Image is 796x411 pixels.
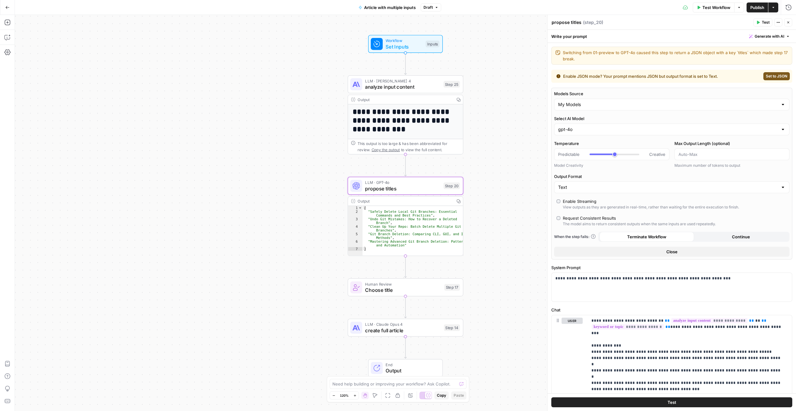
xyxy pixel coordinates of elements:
[554,234,596,240] a: When the step fails:
[348,319,463,337] div: LLM · Claude Opus 4create full articleStep 14
[766,73,787,79] span: Set to JSON
[693,2,734,12] button: Test Workflow
[451,391,466,399] button: Paste
[557,199,560,203] input: Enable StreamingView outputs as they are generated in real-time, rather than waiting for the enti...
[551,397,792,407] button: Test
[348,232,363,240] div: 5
[551,307,792,313] label: Chat
[558,184,778,190] input: Text
[348,278,463,297] div: Human ReviewChoose titleStep 17
[755,34,784,39] span: Generate with AI
[563,49,788,62] textarea: Switching from 01-preview to GPT-4o caused this step to return a JSON object with a key `titles` ...
[348,206,363,210] div: 1
[404,53,406,75] g: Edge from start to step_25
[421,3,441,12] button: Draft
[444,324,460,331] div: Step 14
[554,163,669,168] div: Model Creativity
[365,180,440,185] span: LLM · GPT-4o
[551,264,792,271] label: System Prompt
[554,91,789,97] label: Models Source
[365,78,440,84] span: LLM · [PERSON_NAME] 4
[627,234,666,240] span: Terminate Workflow
[694,232,789,242] button: Continue
[558,126,778,133] input: gpt-4o
[426,40,439,47] div: Inputs
[386,362,436,367] span: End
[437,393,446,398] span: Copy
[557,216,560,220] input: Request Consistent ResultsThe model aims to return consistent outputs when the same inputs are us...
[443,182,460,189] div: Step 20
[554,247,789,257] button: Close
[747,2,768,12] button: Publish
[404,256,406,278] g: Edge from step_20 to step_17
[365,281,441,287] span: Human Review
[678,151,786,157] input: Auto-Max
[423,5,433,10] span: Draft
[348,359,463,377] div: EndOutput
[365,286,441,294] span: Choose title
[386,367,436,374] span: Output
[355,2,419,12] button: Article with multiple inputs
[762,20,770,25] span: Test
[348,35,463,53] div: WorkflowSet InputsInputs
[358,141,460,152] div: This output is too large & has been abbreviated for review. to view the full content.
[404,296,406,318] g: Edge from step_17 to step_14
[750,4,764,11] span: Publish
[668,399,676,405] span: Test
[386,43,423,50] span: Set Inputs
[674,140,790,147] label: Max Output Length (optional)
[348,247,363,251] div: 7
[372,147,400,152] span: Copy the output
[583,19,603,26] span: ( step_20 )
[404,154,406,176] g: Edge from step_25 to step_20
[348,210,363,217] div: 2
[348,225,363,232] div: 4
[558,101,778,108] input: My Models
[348,177,463,256] div: LLM · GPT-4opropose titlesStep 20Output[ "Safely Delete Local Git Branches: Essential Commands an...
[554,173,789,180] label: Output Format
[365,327,441,334] span: create full article
[404,337,406,358] g: Edge from step_14 to end
[443,81,460,88] div: Step 25
[548,30,796,43] div: Write your prompt
[747,32,792,40] button: Generate with AI
[563,204,739,210] div: View outputs as they are generated in real-time, rather than waiting for the entire execution to ...
[340,393,349,398] span: 120%
[763,72,790,80] button: Set to JSON
[554,115,789,122] label: Select AI Model
[563,221,716,227] div: The model aims to return consistent outputs when the same inputs are used repeatedly.
[558,151,580,157] span: Predictable
[365,83,440,91] span: analyze input content
[358,206,362,210] span: Toggle code folding, rows 1 through 7
[386,38,423,44] span: Workflow
[732,234,750,240] span: Continue
[562,318,583,324] button: user
[364,4,416,11] span: Article with multiple inputs
[365,185,440,192] span: propose titles
[348,217,363,225] div: 3
[358,198,451,204] div: Output
[348,240,363,247] div: 6
[434,391,449,399] button: Copy
[649,151,665,157] span: Creative
[753,18,772,26] button: Test
[552,19,581,26] textarea: propose titles
[444,284,460,291] div: Step 17
[556,73,739,79] div: Enable JSON mode? Your prompt mentions JSON but output format is set to Text.
[563,215,616,221] div: Request Consistent Results
[674,163,790,168] div: Maximum number of tokens to output
[702,4,730,11] span: Test Workflow
[365,321,441,327] span: LLM · Claude Opus 4
[554,140,669,147] label: Temperature
[563,198,596,204] div: Enable Streaming
[358,96,451,102] div: Output
[666,249,678,255] span: Close
[454,393,464,398] span: Paste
